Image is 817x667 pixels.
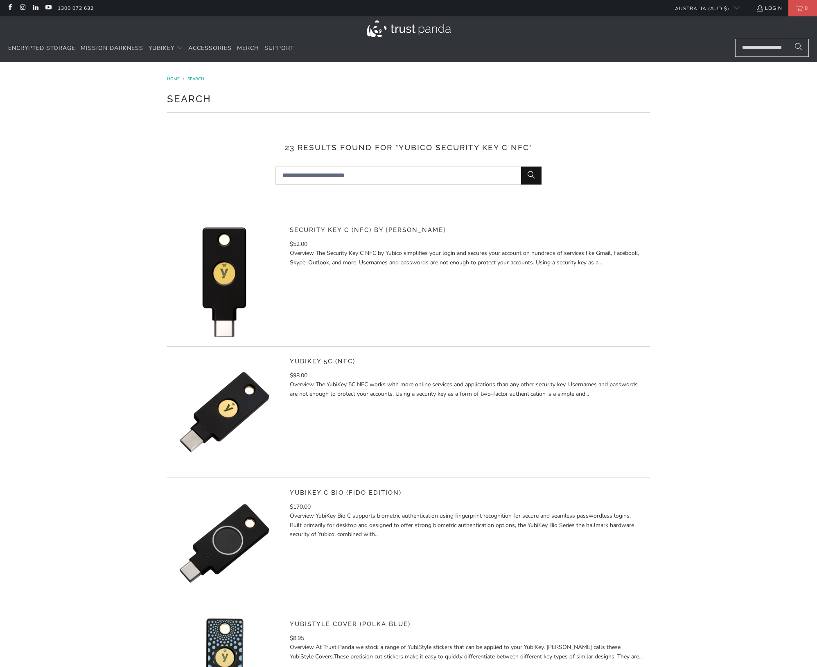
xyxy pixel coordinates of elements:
span: $8.95 [290,634,304,642]
span: / [183,76,184,82]
button: Search [521,167,542,185]
a: Encrypted Storage [8,39,75,58]
span: YubiKey [149,44,174,52]
span: Merch [237,44,259,52]
img: Security Key C (NFC) by Yubico [167,223,282,338]
a: YubiKey C Bio (FIDO Edition) [290,489,402,496]
a: YubiStyle Cover (Polka Blue) [290,620,411,628]
span: $170.00 [290,503,311,511]
span: Accessories [188,44,232,52]
a: Trust Panda Australia on LinkedIn [32,5,39,11]
span: Encrypted Storage [8,44,75,52]
span: Support [264,44,294,52]
img: YubiKey 5C (NFC) [167,355,282,469]
a: Accessories [188,39,232,58]
a: 1300 072 632 [58,4,94,13]
span: $98.00 [290,372,307,379]
a: Security Key C (NFC) by [PERSON_NAME] [290,226,446,234]
a: Mission Darkness [81,39,143,58]
button: Search [788,39,809,57]
a: Home [167,76,181,82]
summary: YubiKey [149,39,183,58]
a: YubiKey 5C (NFC) [290,358,355,365]
input: Search... [275,167,542,185]
a: Trust Panda Australia on Instagram [19,5,26,11]
a: Trust Panda Australia on Facebook [6,5,13,11]
img: Trust Panda Australia [367,20,451,37]
p: Overview YubiKey Bio C supports biometric authentication using fingerprint recognition for secure... [290,512,644,539]
nav: Translation missing: en.navigation.header.main_nav [8,39,294,58]
span: Home [167,76,180,82]
p: Overview The YubiKey 5C NFC works with more online services and applications than any other secur... [290,380,644,399]
a: Merch [237,39,259,58]
a: Search [187,76,204,82]
a: Support [264,39,294,58]
h3: 23 results found for "Yubico Security Key C NFC" [167,142,650,153]
a: Login [756,4,782,13]
a: Trust Panda Australia on YouTube [45,5,52,11]
p: Overview At Trust Panda we stock a range of YubiStyle stickers that can be applied to your YubiKe... [290,643,644,661]
span: Mission Darkness [81,44,143,52]
img: YubiKey C Bio (FIDO Edition) [167,486,282,601]
span: $52.00 [290,240,307,248]
h1: Search [167,90,650,106]
input: Search... [735,39,809,57]
p: Overview The Security Key C NFC by Yubico simplifies your login and secures your account on hundr... [290,249,644,267]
